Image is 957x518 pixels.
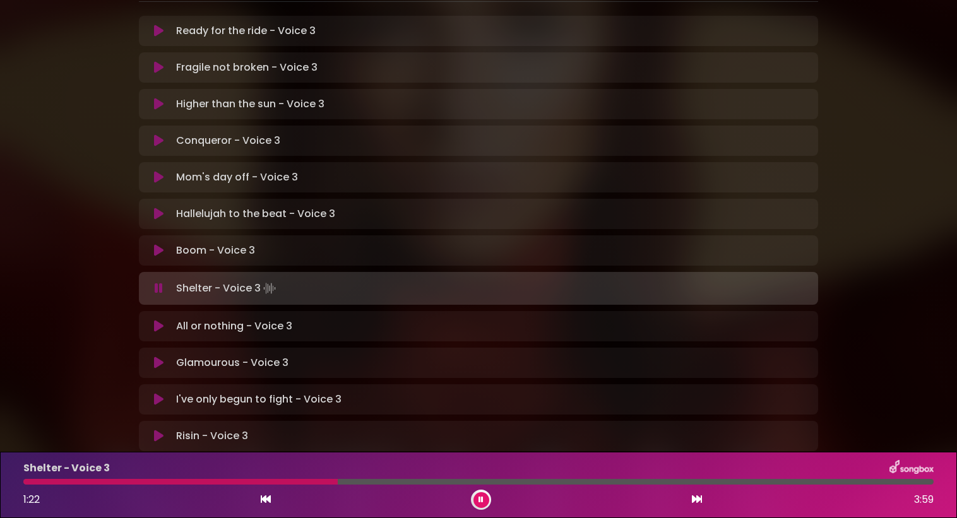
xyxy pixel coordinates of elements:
span: 1:22 [23,492,40,507]
p: I've only begun to fight - Voice 3 [176,392,342,407]
p: Glamourous - Voice 3 [176,355,288,370]
p: Hallelujah to the beat - Voice 3 [176,206,335,221]
p: Fragile not broken - Voice 3 [176,60,318,75]
p: Shelter - Voice 3 [23,461,110,476]
img: waveform4.gif [261,280,278,297]
p: Risin - Voice 3 [176,428,248,444]
p: Mom's day off - Voice 3 [176,170,298,185]
p: Higher than the sun - Voice 3 [176,97,324,112]
span: 3:59 [914,492,934,507]
p: Shelter - Voice 3 [176,280,278,297]
p: Conqueror - Voice 3 [176,133,280,148]
p: All or nothing - Voice 3 [176,319,292,334]
p: Boom - Voice 3 [176,243,255,258]
img: songbox-logo-white.png [889,460,934,476]
p: Ready for the ride - Voice 3 [176,23,316,38]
